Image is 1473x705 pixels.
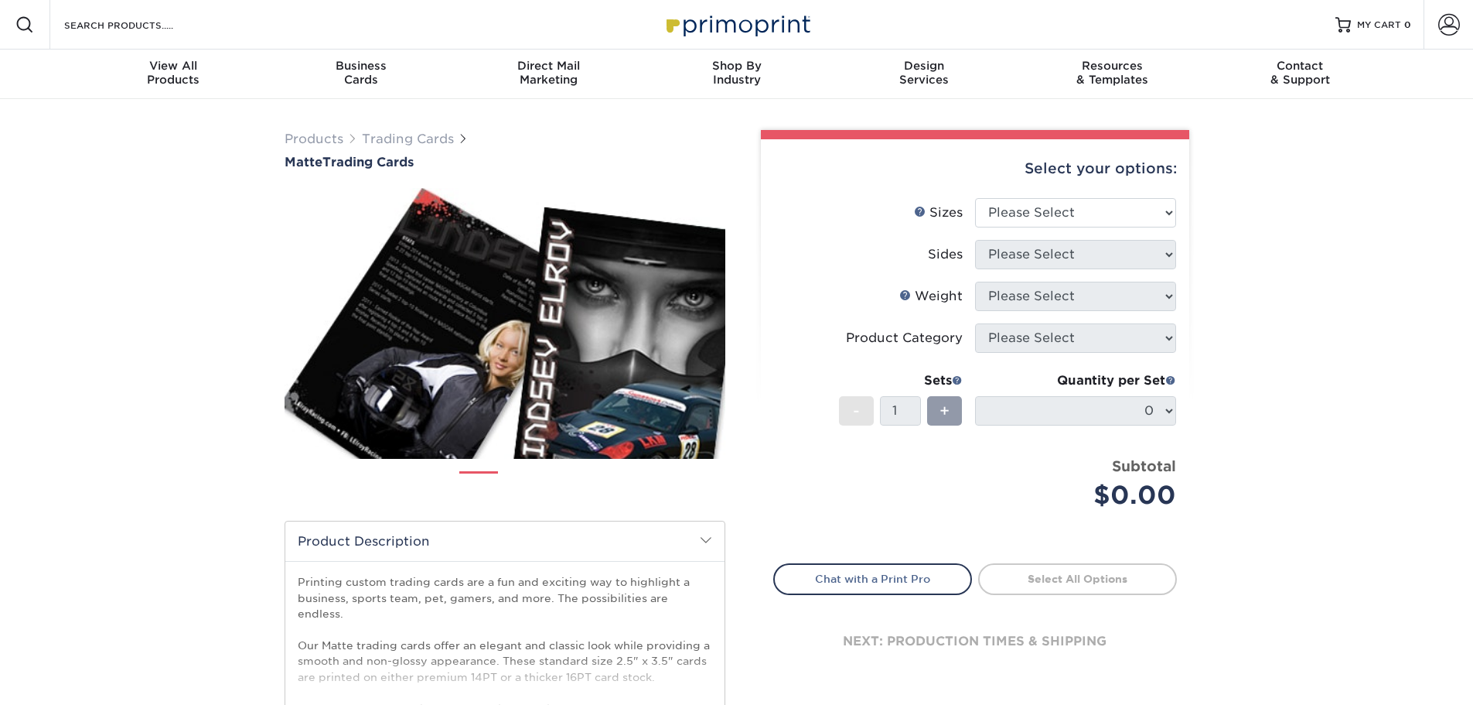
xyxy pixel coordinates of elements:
span: - [853,399,860,423]
span: 0 [1404,19,1411,30]
div: $0.00 [987,477,1176,514]
strong: Subtotal [1112,457,1176,474]
div: Product Category [846,329,963,347]
div: Marketing [455,59,643,87]
input: SEARCH PRODUCTS..... [63,15,213,34]
div: Quantity per Set [975,371,1176,390]
span: Shop By [643,59,830,73]
img: Trading Cards 02 [511,465,550,504]
img: Trading Cards 01 [459,466,498,505]
img: Primoprint [660,8,814,41]
a: DesignServices [830,50,1018,99]
span: Design [830,59,1018,73]
a: Chat with a Print Pro [773,563,972,594]
a: Products [285,132,343,146]
span: View All [80,59,268,73]
a: BusinessCards [267,50,455,99]
div: next: production times & shipping [773,595,1177,688]
span: Business [267,59,455,73]
div: Products [80,59,268,87]
img: Matte 01 [285,171,725,476]
div: Industry [643,59,830,87]
a: Select All Options [978,563,1177,594]
a: Shop ByIndustry [643,50,830,99]
div: Sides [928,245,963,264]
a: MatteTrading Cards [285,155,725,169]
span: Resources [1018,59,1206,73]
span: MY CART [1357,19,1401,32]
span: Direct Mail [455,59,643,73]
div: & Templates [1018,59,1206,87]
h2: Product Description [285,522,725,561]
a: Trading Cards [362,132,454,146]
div: & Support [1206,59,1394,87]
a: Resources& Templates [1018,50,1206,99]
a: Direct MailMarketing [455,50,643,99]
a: View AllProducts [80,50,268,99]
span: Matte [285,155,322,169]
div: Sizes [914,204,963,222]
span: + [939,399,950,423]
span: Contact [1206,59,1394,73]
h1: Trading Cards [285,155,725,169]
div: Services [830,59,1018,87]
div: Select your options: [773,139,1177,198]
div: Sets [839,371,963,390]
a: Contact& Support [1206,50,1394,99]
div: Cards [267,59,455,87]
div: Weight [899,287,963,306]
